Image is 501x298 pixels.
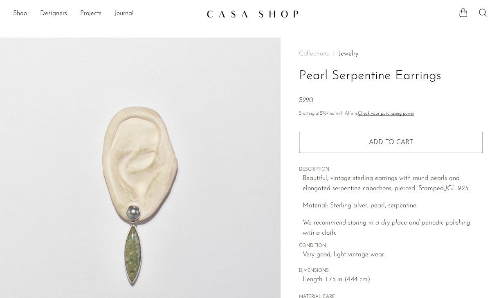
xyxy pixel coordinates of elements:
[339,51,358,57] a: Jewelry
[445,185,470,192] em: JGL 925.
[303,250,483,260] span: Very good; light vintage wear.
[40,9,67,19] a: Designers
[369,139,413,147] span: Add to cart
[299,242,483,250] span: CONDITION
[320,111,327,116] span: $76
[303,275,483,285] span: Length: 1.75 in (4.44 cm)
[358,111,414,116] a: Check your purchasing power - Learn more about Affirm Financing (opens in modal)
[80,9,101,19] a: Projects
[299,51,329,57] span: Collections
[299,97,313,104] span: $220
[13,7,200,21] ul: NEW HEADER MENU
[299,132,483,153] button: Add to cart
[303,173,483,194] p: Beautiful, vintage sterling earrings with round pearls and elongated serpentine cabochons, pierce...
[299,110,483,118] p: Starting at /mo with Affirm.
[299,66,483,87] h1: Pearl Serpentine Earrings
[115,9,134,19] a: Journal
[299,267,483,275] span: DIMENSIONS
[299,51,483,57] nav: Breadcrumbs
[13,9,27,19] a: Shop
[303,201,483,211] p: Material: Sterling silver, pearl, serpentine.
[13,7,200,21] nav: Desktop navigation
[303,220,470,237] i: We recommend storing in a dry place and periodic polishing with a cloth.
[299,166,483,173] span: DESCRIPTION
